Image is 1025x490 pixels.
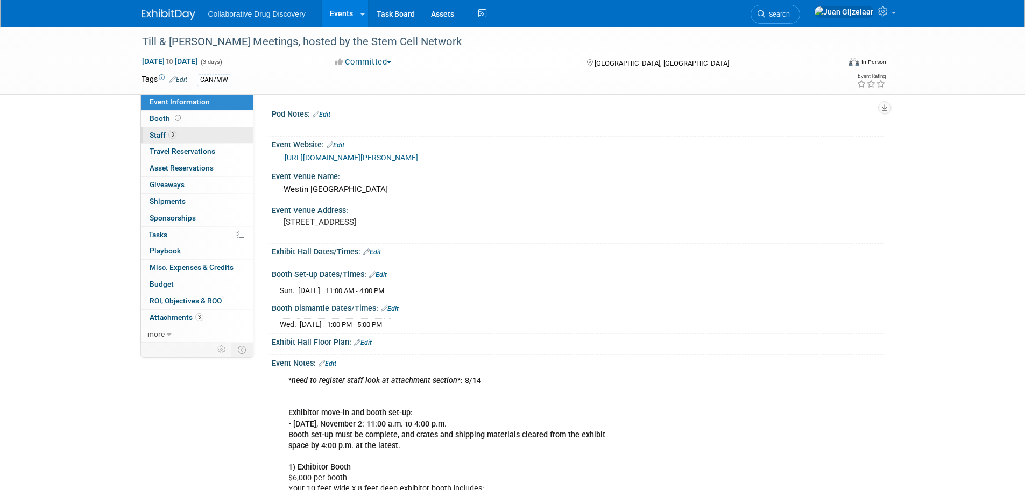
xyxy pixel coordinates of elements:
button: Committed [331,56,395,68]
span: ROI, Objectives & ROO [150,296,222,305]
img: Juan Gijzelaar [814,6,874,18]
div: Pod Notes: [272,106,884,120]
b: 1) Exhibitor Booth [288,463,351,472]
span: 3 [168,131,176,139]
span: Budget [150,280,174,288]
a: Edit [363,248,381,256]
div: Westin [GEOGRAPHIC_DATA] [280,181,876,198]
span: Shipments [150,197,186,205]
span: Giveaways [150,180,185,189]
b: Exhibitor move-in and booth set-up: • [DATE], November 2: 11:00 a.m. to 4:00 p.m. Booth set-up mu... [288,408,605,450]
a: Budget [141,276,253,293]
span: Collaborative Drug Discovery [208,10,306,18]
a: Shipments [141,194,253,210]
i: need to register staff look at attachment section [292,376,457,385]
span: [DATE] [DATE] [142,56,198,66]
a: Tasks [141,227,253,243]
a: Edit [369,271,387,279]
td: Tags [142,74,187,86]
img: Format-Inperson.png [849,58,859,66]
span: Sponsorships [150,214,196,222]
div: Event Website: [272,137,884,151]
a: Playbook [141,243,253,259]
a: Sponsorships [141,210,253,226]
a: more [141,326,253,343]
span: [GEOGRAPHIC_DATA], [GEOGRAPHIC_DATA] [595,59,729,67]
span: Playbook [150,246,181,255]
div: In-Person [861,58,886,66]
a: Misc. Expenses & Credits [141,260,253,276]
a: Giveaways [141,177,253,193]
div: Booth Dismantle Dates/Times: [272,300,884,314]
span: Travel Reservations [150,147,215,155]
td: Personalize Event Tab Strip [213,343,231,357]
a: Edit [313,111,330,118]
a: Edit [169,76,187,83]
span: Attachments [150,313,203,322]
a: Booth [141,111,253,127]
a: Edit [354,339,372,346]
span: Asset Reservations [150,164,214,172]
span: 3 [195,313,203,321]
img: ExhibitDay [142,9,195,20]
span: Event Information [150,97,210,106]
span: Tasks [149,230,167,239]
span: Misc. Expenses & Credits [150,263,234,272]
div: CAN/MW [197,74,231,86]
span: 11:00 AM - 4:00 PM [326,287,384,295]
td: Sun. [280,285,298,296]
a: Attachments3 [141,310,253,326]
span: more [147,330,165,338]
span: Booth [150,114,183,123]
div: Event Rating [857,74,886,79]
td: Toggle Event Tabs [231,343,253,357]
td: [DATE] [300,318,322,330]
a: ROI, Objectives & ROO [141,293,253,309]
div: Exhibit Hall Floor Plan: [272,334,884,348]
div: Event Venue Name: [272,168,884,182]
div: Till & [PERSON_NAME] Meetings, hosted by the Stem Cell Network [138,32,823,52]
a: Staff3 [141,127,253,144]
div: Booth Set-up Dates/Times: [272,266,884,280]
a: Asset Reservations [141,160,253,176]
div: Event Notes: [272,355,884,369]
a: [URL][DOMAIN_NAME][PERSON_NAME] [285,153,418,162]
a: Event Information [141,94,253,110]
a: Search [751,5,800,24]
span: to [165,57,175,66]
div: Event Venue Address: [272,202,884,216]
a: Edit [381,305,399,313]
td: Wed. [280,318,300,330]
span: 1:00 PM - 5:00 PM [327,321,382,329]
div: Exhibit Hall Dates/Times: [272,244,884,258]
a: Edit [319,360,336,367]
span: Search [765,10,790,18]
span: (3 days) [200,59,222,66]
td: [DATE] [298,285,320,296]
a: Edit [327,141,344,149]
pre: [STREET_ADDRESS] [284,217,515,227]
a: Travel Reservations [141,144,253,160]
div: Event Format [776,56,887,72]
span: Staff [150,131,176,139]
span: Booth not reserved yet [173,114,183,122]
